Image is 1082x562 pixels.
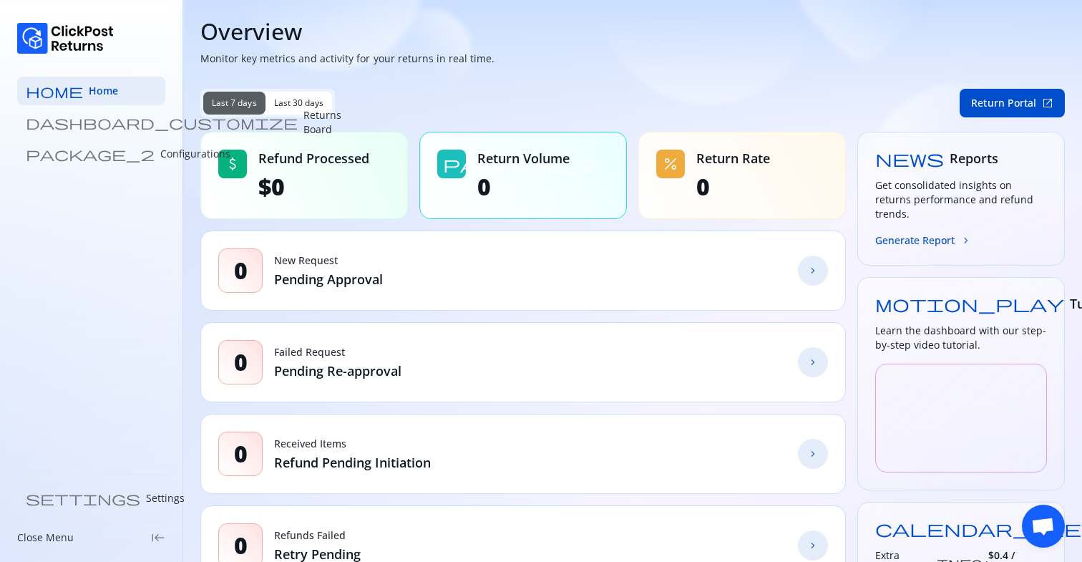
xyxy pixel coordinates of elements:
[1022,505,1065,548] div: Open chat
[17,484,165,513] a: settings Settings
[274,437,431,451] p: Received Items
[274,528,361,543] p: Refunds Failed
[807,448,819,460] span: chevron_forward
[17,77,165,105] a: home Home
[212,97,257,109] span: Last 7 days
[234,348,248,377] span: 0
[274,271,383,288] p: Pending Approval
[875,364,1047,473] iframe: YouTube video player
[798,530,828,561] a: chevron_forward
[696,173,770,201] span: 0
[258,150,369,167] span: Refund Processed
[17,530,74,545] p: Close Menu
[17,108,165,137] a: dashboard_customize Returns Board
[26,491,140,505] span: settings
[234,440,248,468] span: 0
[274,454,431,471] p: Refund Pending Initiation
[265,92,333,115] button: Last 30 days
[443,155,598,173] span: package_2
[875,233,972,248] button: Generate Reportchevron_forward
[17,140,165,168] a: package_2 Configurations
[146,491,185,505] p: Settings
[89,84,118,98] span: Home
[696,150,770,167] span: Return Rate
[26,147,155,161] span: package_2
[960,235,972,246] span: chevron_forward
[875,178,1047,221] h3: Get consolidated insights on returns performance and refund trends.
[807,357,819,368] span: chevron_forward
[234,256,248,285] span: 0
[798,439,828,469] a: chevron_forward
[234,531,248,560] span: 0
[203,92,265,115] button: Last 7 days
[258,173,369,201] span: $0
[950,150,998,167] span: Reports
[224,155,241,173] span: attach_money
[875,295,1064,312] span: motion_play
[875,150,944,167] span: news
[274,345,401,359] p: Failed Request
[798,347,828,377] a: chevron_forward
[662,155,679,173] span: percent
[477,173,570,201] span: 0
[200,17,1065,46] h1: Overview
[807,265,819,276] span: chevron_forward
[200,52,1065,66] p: Monitor key metrics and activity for your returns in real time.
[303,108,341,137] p: Returns Board
[17,23,114,54] img: Logo
[477,150,570,167] span: Return Volume
[160,147,230,161] p: Configurations
[17,530,165,545] div: Close Menukeyboard_tab_rtl
[1042,97,1053,109] span: open_in_new
[26,84,83,98] span: home
[960,89,1065,117] button: Return Portalopen_in_new
[798,256,828,286] a: chevron_forward
[151,530,165,545] span: keyboard_tab_rtl
[875,324,1047,352] h3: Learn the dashboard with our step-by-step video tutorial.
[274,362,401,379] p: Pending Re-approval
[274,97,324,109] span: Last 30 days
[274,253,383,268] p: New Request
[807,540,819,551] span: chevron_forward
[26,115,298,130] span: dashboard_customize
